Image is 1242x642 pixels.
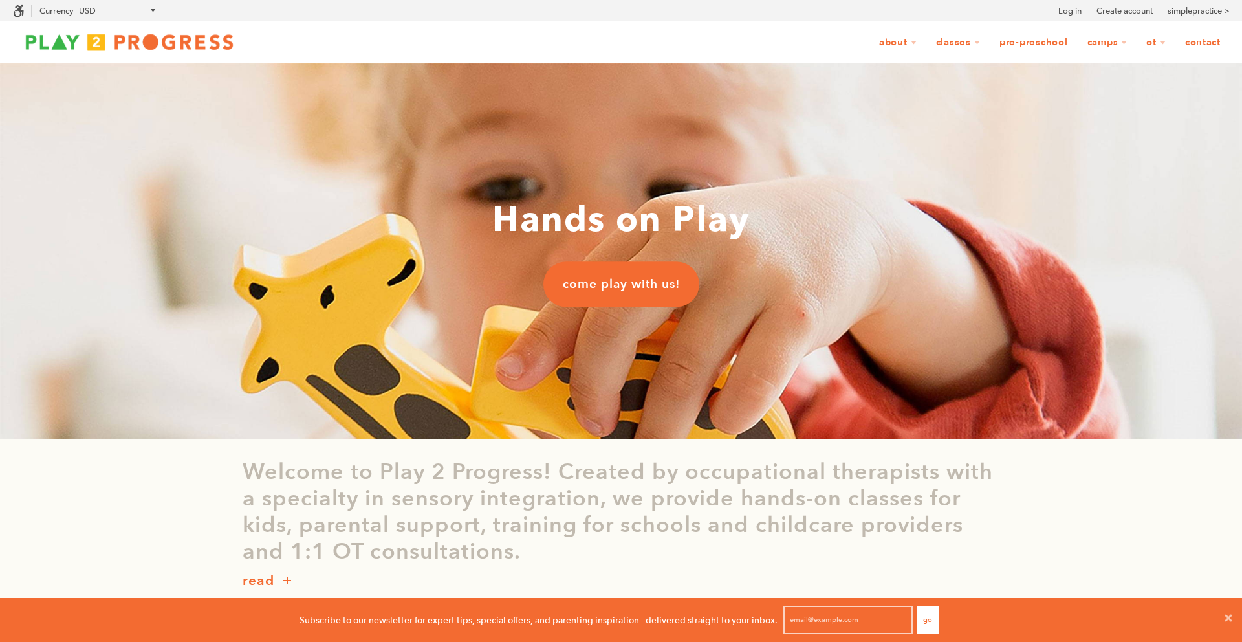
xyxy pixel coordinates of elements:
a: come play with us! [543,261,699,307]
p: read [243,571,274,592]
a: Contact [1177,30,1229,55]
p: Welcome to Play 2 Progress! Created by occupational therapists with a specialty in sensory integr... [243,459,999,564]
a: Camps [1079,30,1136,55]
a: Create account [1096,5,1153,17]
button: Go [917,606,939,634]
span: come play with us! [563,276,680,293]
a: OT [1138,30,1174,55]
img: Play2Progress logo [13,29,246,55]
a: simplepractice > [1168,5,1229,17]
a: About [871,30,925,55]
a: Pre-Preschool [991,30,1076,55]
a: Classes [928,30,988,55]
input: email@example.com [783,606,913,634]
a: Log in [1058,5,1082,17]
label: Currency [39,6,73,16]
p: Subscribe to our newsletter for expert tips, special offers, and parenting inspiration - delivere... [300,613,778,627]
